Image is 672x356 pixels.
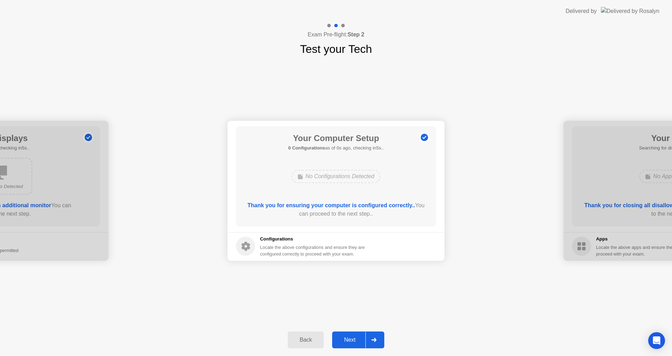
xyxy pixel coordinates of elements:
div: Delivered by [566,7,597,15]
h5: Configurations [260,236,366,243]
h1: Test your Tech [300,41,372,57]
h5: as of 0s ago, checking in5s.. [288,145,384,152]
div: You can proceed to the next step.. [246,201,426,218]
div: No Configurations Detected [292,170,381,183]
b: Thank you for ensuring your computer is configured correctly.. [247,202,415,208]
button: Next [332,331,384,348]
img: Delivered by Rosalyn [601,7,659,15]
h4: Exam Pre-flight: [308,30,364,39]
div: Open Intercom Messenger [648,332,665,349]
h1: Your Computer Setup [288,132,384,145]
b: Step 2 [348,32,364,37]
b: 0 Configurations [288,145,325,151]
div: Next [334,337,365,343]
div: Locate the above configurations and ensure they are configured correctly to proceed with your exam. [260,244,366,257]
button: Back [288,331,324,348]
div: Back [290,337,322,343]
